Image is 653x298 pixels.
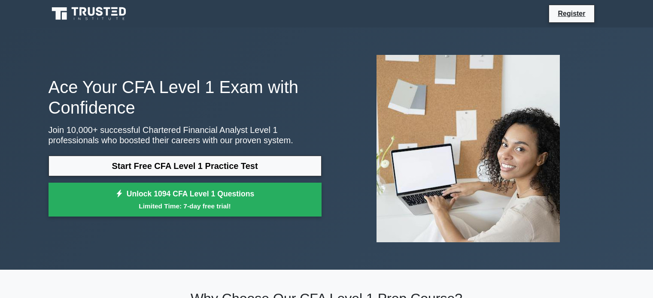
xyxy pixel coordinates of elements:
small: Limited Time: 7-day free trial! [59,201,311,211]
a: Register [553,8,590,19]
a: Start Free CFA Level 1 Practice Test [49,156,322,176]
a: Unlock 1094 CFA Level 1 QuestionsLimited Time: 7-day free trial! [49,183,322,217]
h1: Ace Your CFA Level 1 Exam with Confidence [49,77,322,118]
p: Join 10,000+ successful Chartered Financial Analyst Level 1 professionals who boosted their caree... [49,125,322,145]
